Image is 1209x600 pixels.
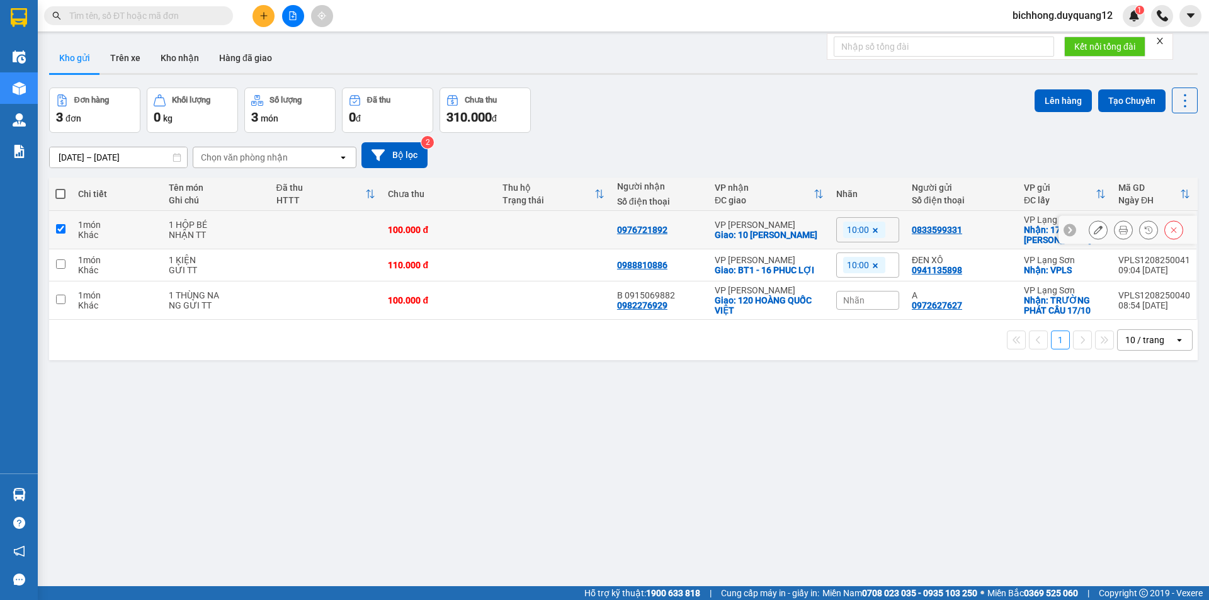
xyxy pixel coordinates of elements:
[502,183,594,193] div: Thu hộ
[1135,6,1144,14] sup: 1
[169,255,263,265] div: 1 KIỆN
[715,295,824,315] div: Giao: 120 HOÀNG QUỐC VIỆT
[1024,215,1106,225] div: VP Lạng Sơn
[446,110,492,125] span: 310.000
[13,82,26,95] img: warehouse-icon
[721,586,819,600] span: Cung cấp máy in - giấy in:
[912,300,962,310] div: 0972627627
[847,224,869,235] span: 10:00
[270,96,302,105] div: Số lượng
[1118,195,1180,205] div: Ngày ĐH
[715,230,824,240] div: Giao: 10 TRẦN PHÚ - HĐ
[1118,255,1190,265] div: VPLS1208250041
[1024,588,1078,598] strong: 0369 525 060
[715,255,824,265] div: VP [PERSON_NAME]
[276,183,366,193] div: Đã thu
[282,5,304,27] button: file-add
[163,113,173,123] span: kg
[13,113,26,127] img: warehouse-icon
[288,11,297,20] span: file-add
[980,591,984,596] span: ⚪️
[1118,300,1190,310] div: 08:54 [DATE]
[1139,589,1148,597] span: copyright
[708,178,830,211] th: Toggle SortBy
[13,488,26,501] img: warehouse-icon
[912,183,1011,193] div: Người gửi
[100,43,150,73] button: Trên xe
[496,178,611,211] th: Toggle SortBy
[1185,10,1196,21] span: caret-down
[912,265,962,275] div: 0941135898
[78,290,156,300] div: 1 món
[13,50,26,64] img: warehouse-icon
[69,9,218,23] input: Tìm tên, số ĐT hoặc mã đơn
[1024,183,1096,193] div: VP gửi
[617,196,702,207] div: Số điện thoại
[13,574,25,586] span: message
[276,195,366,205] div: HTTT
[836,189,899,199] div: Nhãn
[169,220,263,230] div: 1 HỘP BÉ
[862,588,977,598] strong: 0708 023 035 - 0935 103 250
[65,113,81,123] span: đơn
[78,300,156,310] div: Khác
[1074,40,1135,54] span: Kết nối tổng đài
[912,255,1011,265] div: ĐEN XÔ
[617,181,702,191] div: Người nhận
[150,43,209,73] button: Kho nhận
[78,220,156,230] div: 1 món
[169,230,263,240] div: NHẬN TT
[367,96,390,105] div: Đã thu
[1024,255,1106,265] div: VP Lạng Sơn
[1098,89,1166,112] button: Tạo Chuyến
[502,195,594,205] div: Trạng thái
[311,5,333,27] button: aim
[154,110,161,125] span: 0
[440,88,531,133] button: Chưa thu310.000đ
[361,142,428,168] button: Bộ lọc
[78,255,156,265] div: 1 món
[201,151,288,164] div: Chọn văn phòng nhận
[1118,290,1190,300] div: VPLS1208250040
[1064,37,1145,57] button: Kết nối tổng đài
[617,300,667,310] div: 0982276929
[74,96,109,105] div: Đơn hàng
[169,195,263,205] div: Ghi chú
[822,586,977,600] span: Miền Nam
[169,265,263,275] div: GỬI TT
[78,265,156,275] div: Khác
[169,183,263,193] div: Tên món
[912,290,1011,300] div: A
[715,220,824,230] div: VP [PERSON_NAME]
[338,152,348,162] svg: open
[169,290,263,300] div: 1 THÙNG NA
[172,96,210,105] div: Khối lượng
[584,586,700,600] span: Hỗ trợ kỹ thuật:
[13,545,25,557] span: notification
[1024,265,1106,275] div: Nhận: VPLS
[52,11,61,20] span: search
[349,110,356,125] span: 0
[49,88,140,133] button: Đơn hàng3đơn
[421,136,434,149] sup: 2
[715,183,814,193] div: VP nhận
[388,295,490,305] div: 100.000 đ
[261,113,278,123] span: món
[209,43,282,73] button: Hàng đã giao
[1024,225,1106,245] div: Nhận: 171 LÊ ĐẠI HÀNH
[912,195,1011,205] div: Số điện thoại
[1018,178,1112,211] th: Toggle SortBy
[13,145,26,158] img: solution-icon
[11,8,27,27] img: logo-vxr
[388,225,490,235] div: 100.000 đ
[715,265,824,275] div: Giao: BT1 - 16 PHUC LỢI
[13,517,25,529] span: question-circle
[49,43,100,73] button: Kho gửi
[492,113,497,123] span: đ
[617,260,667,270] div: 0988810886
[147,88,238,133] button: Khối lượng0kg
[834,37,1054,57] input: Nhập số tổng đài
[617,225,667,235] div: 0976721892
[253,5,275,27] button: plus
[646,588,700,598] strong: 1900 633 818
